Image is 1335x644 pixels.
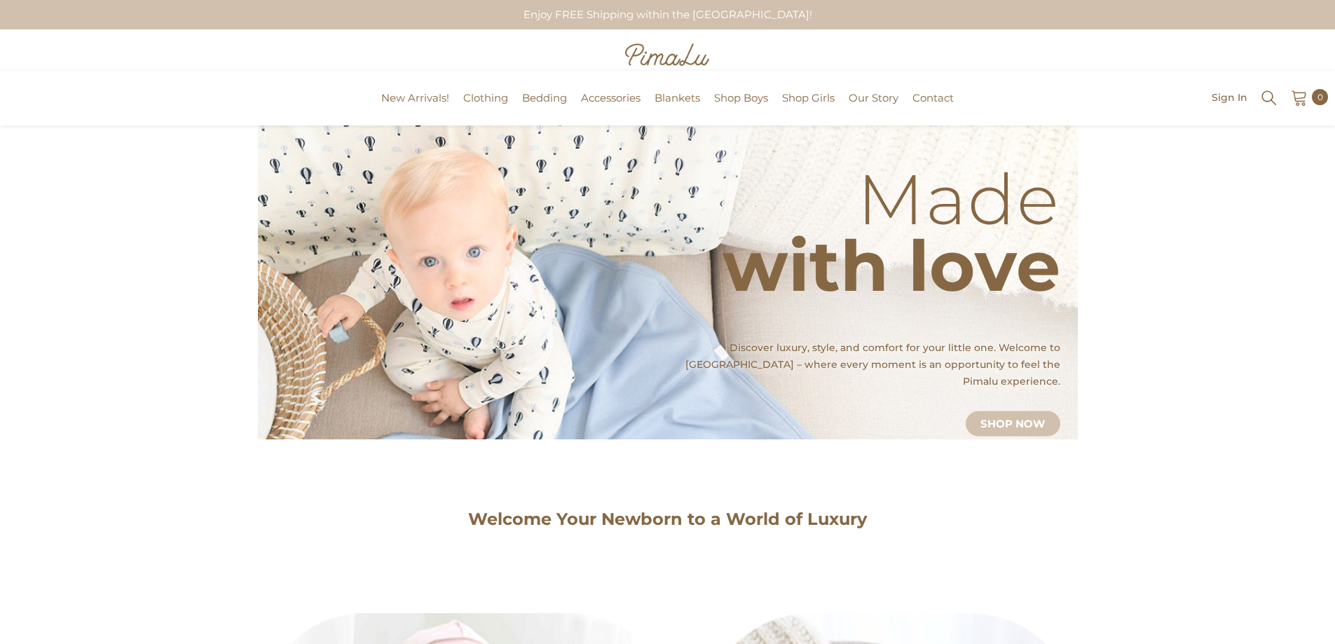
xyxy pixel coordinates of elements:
a: Clothing [456,90,515,125]
a: Blankets [648,90,707,125]
span: Blankets [655,91,700,104]
p: with love [723,262,1060,269]
a: Shop Girls [775,90,842,125]
a: Shop Now [966,411,1060,437]
span: Sign In [1212,93,1247,102]
a: Pimalu [7,93,51,104]
img: Pimalu [625,43,709,66]
a: Shop Boys [707,90,775,125]
span: Accessories [581,91,641,104]
span: 0 [1317,90,1323,105]
span: Shop Boys [714,91,768,104]
a: Bedding [515,90,574,125]
span: Contact [912,91,954,104]
span: Clothing [463,91,508,104]
span: Bedding [522,91,567,104]
a: Contact [905,90,961,125]
a: New Arrivals! [374,90,456,125]
span: Shop Girls [782,91,835,104]
span: New Arrivals! [381,91,449,104]
summary: Search [1260,88,1278,107]
a: Sign In [1212,92,1247,102]
span: Our Story [849,91,898,104]
p: Made [723,196,1060,203]
a: Accessories [574,90,648,125]
div: Enjoy FREE Shipping within the [GEOGRAPHIC_DATA]! [512,1,823,28]
a: Our Story [842,90,905,125]
h2: Welcome Your Newborn to a World of Luxury [258,509,1078,529]
p: Discover luxury, style, and comfort for your little one. Welcome to [GEOGRAPHIC_DATA] – where eve... [664,339,1060,390]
